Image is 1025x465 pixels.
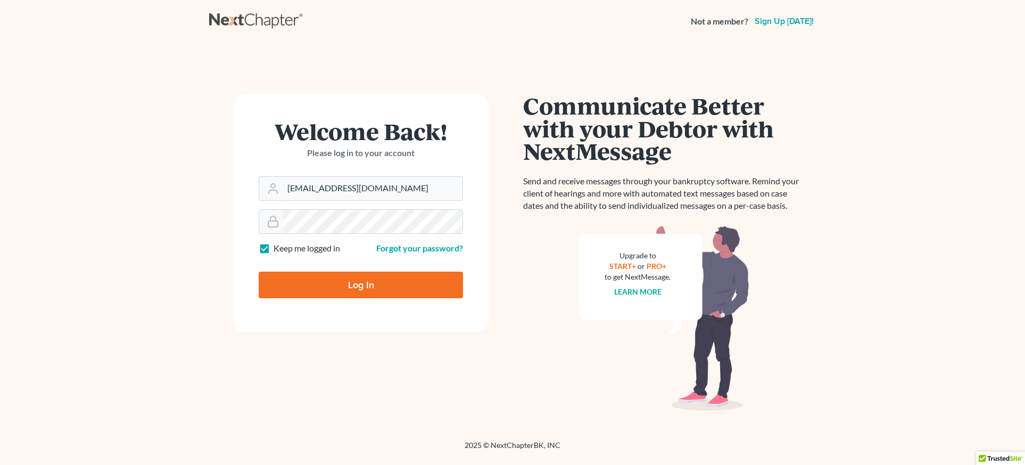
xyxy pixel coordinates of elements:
img: nextmessage_bg-59042aed3d76b12b5cd301f8e5b87938c9018125f34e5fa2b7a6b67550977c72.svg [579,225,749,411]
a: PRO+ [647,262,666,271]
a: Forgot your password? [376,243,463,253]
span: or [638,262,645,271]
a: START+ [609,262,636,271]
div: Upgrade to [605,250,671,261]
p: Send and receive messages through your bankruptcy software. Remind your client of hearings and mo... [523,175,805,212]
label: Keep me logged in [274,242,340,255]
input: Log In [259,272,463,298]
div: 2025 © NextChapterBK, INC [209,440,816,459]
div: to get NextMessage. [605,272,671,282]
strong: Not a member? [691,15,748,28]
h1: Welcome Back! [259,120,463,143]
a: Learn more [614,287,662,296]
p: Please log in to your account [259,147,463,159]
input: Email Address [283,177,462,200]
a: Sign up [DATE]! [753,17,816,26]
h1: Communicate Better with your Debtor with NextMessage [523,94,805,162]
